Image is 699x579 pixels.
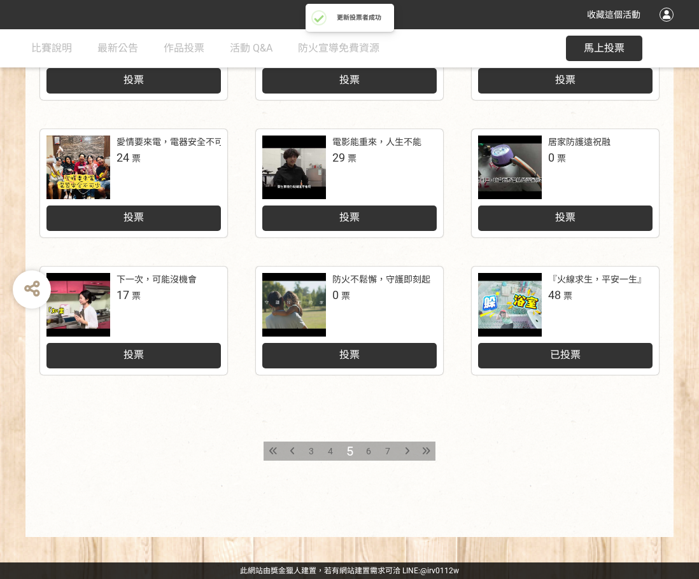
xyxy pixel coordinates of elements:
div: 電影能重來，人生不能 [332,136,421,149]
a: 防火宣導免費資源 [298,29,379,67]
span: 可洽 LINE: [240,566,459,575]
span: 6 [366,446,371,456]
span: 票 [132,291,141,301]
span: 7 [385,446,390,456]
a: 作品投票 [164,29,204,67]
span: 已投票 [550,349,581,361]
span: 4 [328,446,333,456]
a: 居家防護遠祝融0票投票 [472,129,659,237]
div: 『火線求生，平安一生』 [548,273,646,286]
a: 比賽說明 [31,29,72,67]
a: 防火不鬆懈，守護即刻起0票投票 [256,267,443,375]
span: 活動 Q&A [230,42,272,54]
span: 24 [117,151,129,164]
a: @irv0112w [420,566,459,575]
span: 收藏這個活動 [587,10,640,20]
span: 比賽說明 [31,42,72,54]
span: 投票 [339,74,360,86]
span: 3 [309,446,314,456]
span: 投票 [339,211,360,223]
span: 0 [548,151,554,164]
div: 防火不鬆懈，守護即刻起 [332,273,430,286]
span: 票 [341,291,350,301]
a: 此網站由獎金獵人建置，若有網站建置需求 [240,566,385,575]
a: 最新公告 [97,29,138,67]
span: 最新公告 [97,42,138,54]
span: 29 [332,151,345,164]
span: 0 [332,288,339,302]
span: 17 [117,288,129,302]
span: 投票 [124,74,144,86]
span: 作品投票 [164,42,204,54]
span: 48 [548,288,561,302]
a: 愛情要來電，電器安全不可少24票投票 [40,129,227,237]
span: 投票 [555,211,575,223]
span: 馬上投票 [584,42,625,54]
a: 下一次，可能沒機會17票投票 [40,267,227,375]
div: 居家防護遠祝融 [548,136,611,149]
span: 5 [346,443,353,459]
a: 『火線求生，平安一生』48票已投票 [472,267,659,375]
span: 票 [132,153,141,164]
span: 投票 [124,211,144,223]
span: 防火宣導免費資源 [298,42,379,54]
span: 投票 [555,74,575,86]
span: 票 [557,153,566,164]
div: 下一次，可能沒機會 [117,273,197,286]
span: 票 [348,153,357,164]
div: 愛情要來電，電器安全不可少 [117,136,232,149]
span: 票 [563,291,572,301]
a: 活動 Q&A [230,29,272,67]
button: 馬上投票 [566,36,642,61]
a: 電影能重來，人生不能29票投票 [256,129,443,237]
span: 投票 [339,349,360,361]
span: 投票 [124,349,144,361]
